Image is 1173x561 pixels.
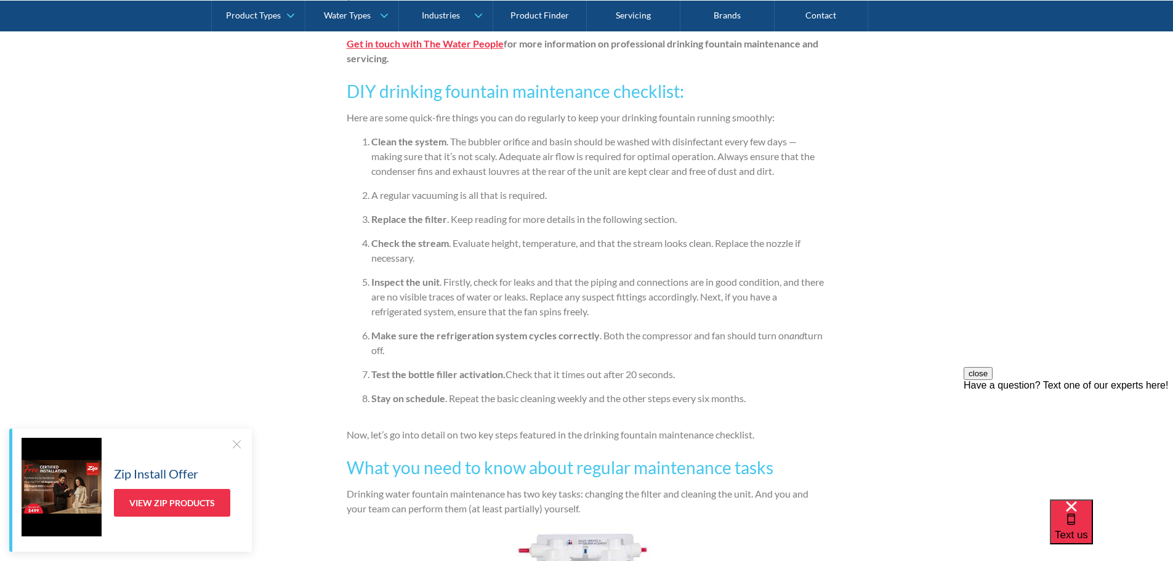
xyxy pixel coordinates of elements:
[1050,499,1173,561] iframe: podium webchat widget bubble
[226,10,281,20] div: Product Types
[371,213,447,225] strong: Replace the filter
[347,38,504,49] a: Get in touch with The Water People
[371,188,827,203] li: A regular vacuuming is all that is required.
[371,276,440,288] strong: Inspect the unit
[371,391,827,406] li: . Repeat the basic cleaning weekly and the other steps every six months.
[347,427,827,442] p: Now, let’s go into detail on two key steps featured in the drinking fountain maintenance checklist.
[371,328,827,358] li: . Both the compressor and fan should turn on turn off.
[371,134,827,179] li: . The bubbler orifice and basin should be washed with disinfectant every few days — making sure t...
[114,464,198,483] h5: Zip Install Offer
[371,135,446,147] strong: Clean the system
[371,367,827,382] li: Check that it times out after 20 seconds.
[347,78,827,104] h3: DIY drinking fountain maintenance checklist:
[371,329,600,341] strong: Make sure the refrigeration system cycles correctly
[371,236,827,265] li: . Evaluate height, temperature, and that the stream looks clean. Replace the nozzle if necessary.
[371,275,827,319] li: . Firstly, check for leaks and that the piping and connections are in good condition, and there a...
[371,237,449,249] strong: Check the stream
[347,38,818,64] strong: for more information on professional drinking fountain maintenance and servicing.
[114,489,230,517] a: View Zip Products
[347,110,827,125] p: Here are some quick-fire things you can do regularly to keep your drinking fountain running smoot...
[789,329,804,341] em: and
[371,368,506,380] strong: Test the bottle filler activation.
[371,212,827,227] li: . Keep reading for more details in the following section.
[324,10,371,20] div: Water Types
[347,486,827,516] p: Drinking water fountain maintenance has two key tasks: changing the filter and cleaning the unit....
[371,392,445,404] strong: Stay on schedule
[422,10,460,20] div: Industries
[347,454,827,480] h3: What you need to know about regular maintenance tasks
[22,438,102,536] img: Zip Install Offer
[964,367,1173,515] iframe: podium webchat widget prompt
